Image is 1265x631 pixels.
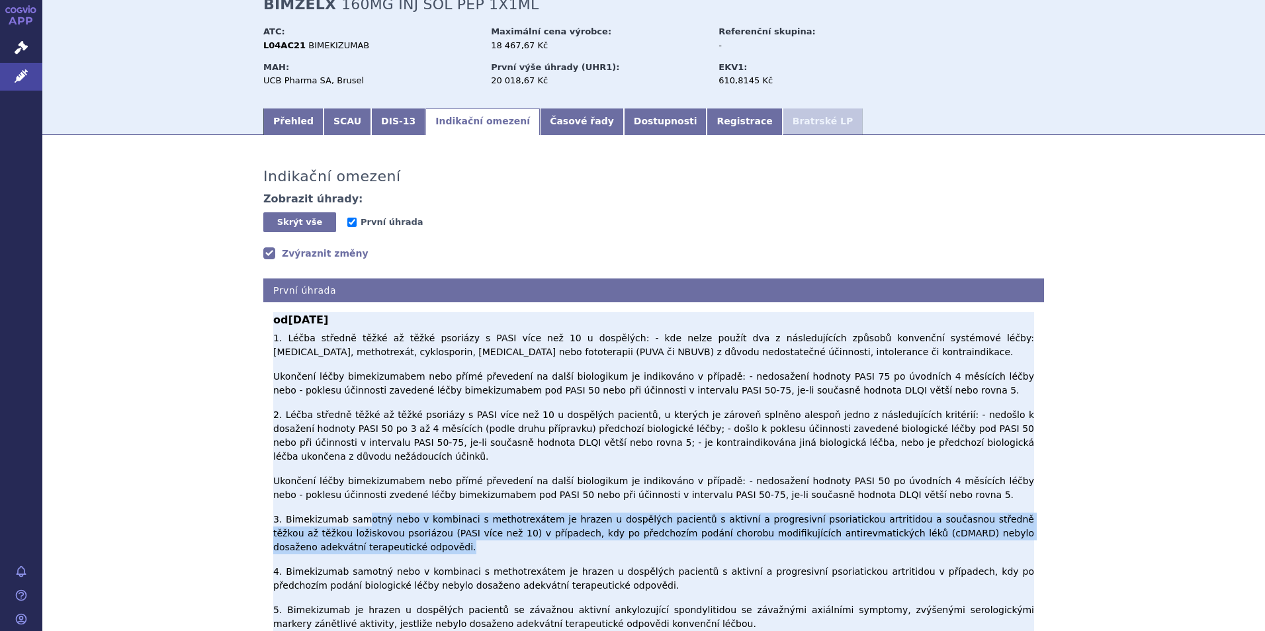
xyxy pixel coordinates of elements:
strong: EKV1: [719,62,747,72]
div: - [719,40,867,52]
span: BIMEKIZUMAB [308,40,369,50]
div: 20 018,67 Kč [491,75,706,87]
a: Dostupnosti [624,108,707,135]
a: DIS-13 [371,108,425,135]
strong: L04AC21 [263,40,306,50]
span: 1. Léčba středně těžké až těžké psoriázy s PASI více než 10 u dospělých: - kde nelze použít dva z... [273,333,1034,629]
div: 610,8145 Kč [719,75,867,87]
div: 18 467,67 Kč [491,40,706,52]
span: První úhrada [361,217,423,227]
a: Zvýraznit změny [263,247,369,260]
a: SCAU [324,108,371,135]
a: Registrace [707,108,782,135]
input: První úhrada [347,218,357,227]
strong: ATC: [263,26,285,36]
span: [DATE] [288,314,328,326]
a: Indikační omezení [425,108,540,135]
h4: Zobrazit úhrady: [263,192,363,206]
a: Časové řady [540,108,624,135]
a: Přehled [263,108,324,135]
h3: Indikační omezení [263,168,401,185]
strong: MAH: [263,62,289,72]
button: Skrýt vše [263,212,336,232]
strong: Referenční skupina: [719,26,815,36]
h4: První úhrada [263,278,1044,303]
div: UCB Pharma SA, Brusel [263,75,478,87]
b: od [273,312,1034,328]
strong: Maximální cena výrobce: [491,26,611,36]
strong: První výše úhrady (UHR1): [491,62,619,72]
